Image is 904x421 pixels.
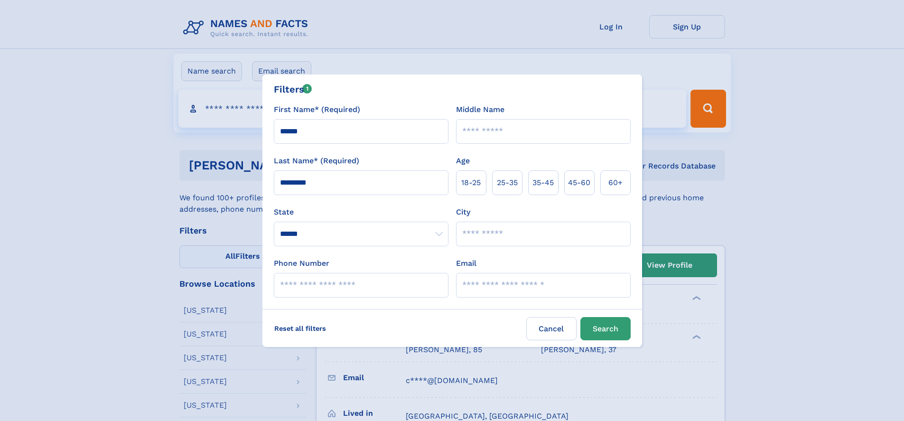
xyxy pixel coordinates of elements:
[274,104,360,115] label: First Name* (Required)
[456,155,470,167] label: Age
[461,177,481,188] span: 18‑25
[274,206,448,218] label: State
[568,177,590,188] span: 45‑60
[580,317,631,340] button: Search
[274,258,329,269] label: Phone Number
[526,317,577,340] label: Cancel
[497,177,518,188] span: 25‑35
[274,82,312,96] div: Filters
[608,177,623,188] span: 60+
[274,155,359,167] label: Last Name* (Required)
[456,206,470,218] label: City
[532,177,554,188] span: 35‑45
[268,317,332,340] label: Reset all filters
[456,104,504,115] label: Middle Name
[456,258,476,269] label: Email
